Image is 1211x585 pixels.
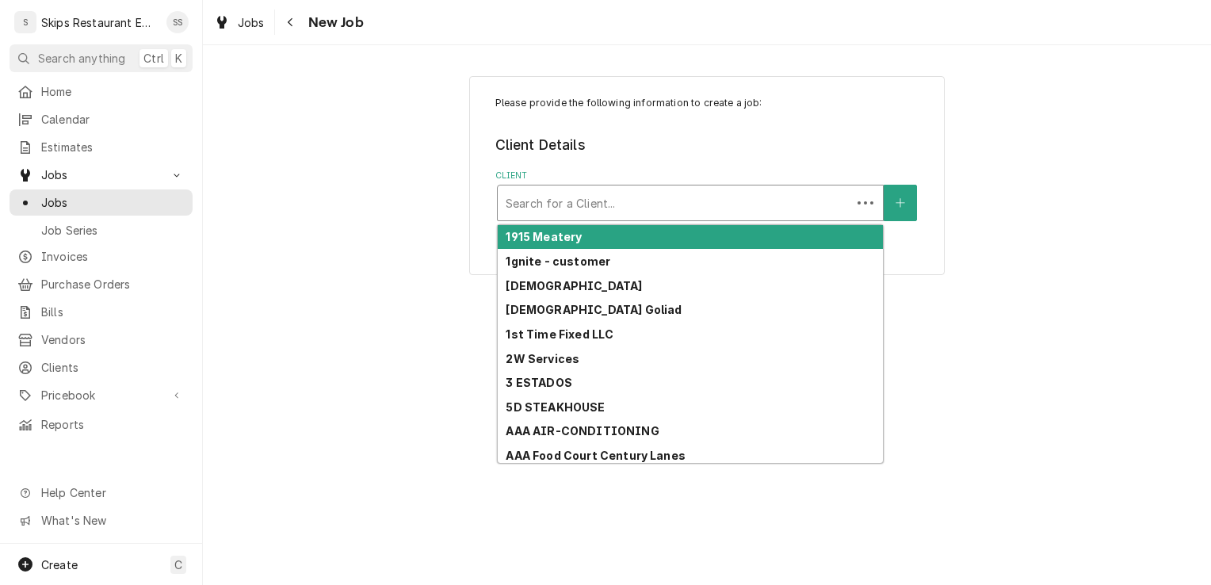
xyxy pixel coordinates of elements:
[41,416,185,433] span: Reports
[41,359,185,376] span: Clients
[10,382,193,408] a: Go to Pricebook
[469,76,945,275] div: Job Create/Update
[41,222,185,239] span: Job Series
[10,243,193,270] a: Invoices
[10,354,193,380] a: Clients
[506,303,682,316] strong: [DEMOGRAPHIC_DATA] Goliad
[506,279,642,292] strong: [DEMOGRAPHIC_DATA]
[41,484,183,501] span: Help Center
[238,14,265,31] span: Jobs
[10,327,193,353] a: Vendors
[10,480,193,506] a: Go to Help Center
[174,556,182,573] span: C
[41,248,185,265] span: Invoices
[41,83,185,100] span: Home
[304,12,364,33] span: New Job
[495,96,919,221] div: Job Create/Update Form
[278,10,304,35] button: Navigate back
[884,185,917,221] button: Create New Client
[10,106,193,132] a: Calendar
[10,134,193,160] a: Estimates
[10,271,193,297] a: Purchase Orders
[506,352,579,365] strong: 2W Services
[41,387,161,403] span: Pricebook
[41,512,183,529] span: What's New
[143,50,164,67] span: Ctrl
[896,197,905,208] svg: Create New Client
[41,331,185,348] span: Vendors
[506,449,685,462] strong: AAA Food Court Century Lanes
[495,170,919,221] div: Client
[175,50,182,67] span: K
[41,558,78,572] span: Create
[10,507,193,533] a: Go to What's New
[166,11,189,33] div: Shan Skipper's Avatar
[41,14,158,31] div: Skips Restaurant Equipment
[506,254,610,268] strong: 1gnite - customer
[10,44,193,72] button: Search anythingCtrlK
[10,189,193,216] a: Jobs
[14,11,36,33] div: S
[495,170,919,182] label: Client
[506,424,659,438] strong: AAA AIR-CONDITIONING
[506,376,571,389] strong: 3 ESTADOS
[41,304,185,320] span: Bills
[166,11,189,33] div: SS
[41,111,185,128] span: Calendar
[506,400,605,414] strong: 5D STEAKHOUSE
[10,162,193,188] a: Go to Jobs
[10,78,193,105] a: Home
[10,217,193,243] a: Job Series
[506,230,582,243] strong: 1915 Meatery
[41,276,185,292] span: Purchase Orders
[495,96,919,110] p: Please provide the following information to create a job:
[41,166,161,183] span: Jobs
[506,327,613,341] strong: 1st Time Fixed LLC
[10,411,193,438] a: Reports
[495,135,919,155] legend: Client Details
[208,10,271,36] a: Jobs
[41,194,185,211] span: Jobs
[41,139,185,155] span: Estimates
[10,299,193,325] a: Bills
[38,50,125,67] span: Search anything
